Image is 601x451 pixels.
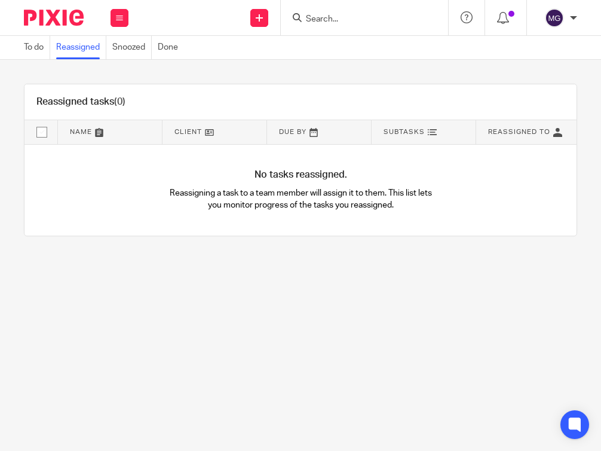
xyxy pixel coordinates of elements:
[545,8,564,28] img: svg%3E
[384,129,425,135] span: Subtasks
[56,36,106,59] a: Reassigned
[36,96,125,108] h1: Reassigned tasks
[305,14,412,25] input: Search
[24,10,84,26] img: Pixie
[24,169,577,181] h4: No tasks reassigned.
[112,36,152,59] a: Snoozed
[162,187,439,212] p: Reassigning a task to a team member will assign it to them. This list lets you monitor progress o...
[158,36,184,59] a: Done
[114,97,125,106] span: (0)
[24,36,50,59] a: To do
